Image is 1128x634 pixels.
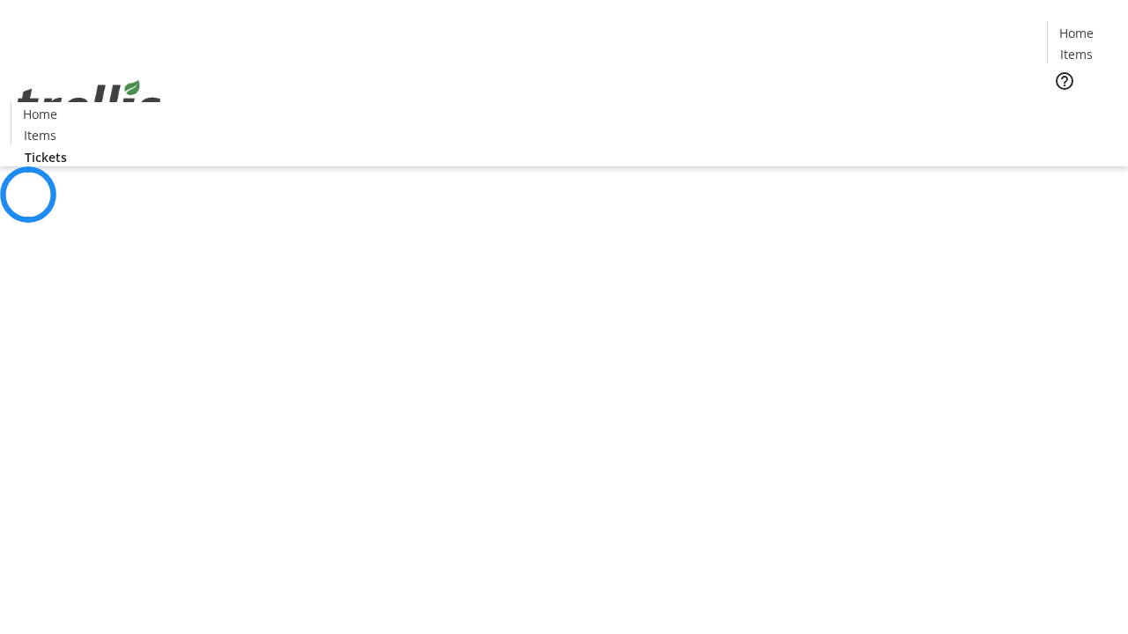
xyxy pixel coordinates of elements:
span: Tickets [1061,102,1103,121]
span: Home [1059,24,1094,42]
a: Tickets [11,148,81,166]
button: Help [1047,63,1082,99]
a: Home [1048,24,1104,42]
a: Home [11,105,68,123]
span: Tickets [25,148,67,166]
span: Items [1060,45,1093,63]
a: Items [11,126,68,144]
span: Home [23,105,57,123]
a: Items [1048,45,1104,63]
span: Items [24,126,56,144]
a: Tickets [1047,102,1117,121]
img: Orient E2E Organization 0gVn3KdbAw's Logo [11,61,167,149]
